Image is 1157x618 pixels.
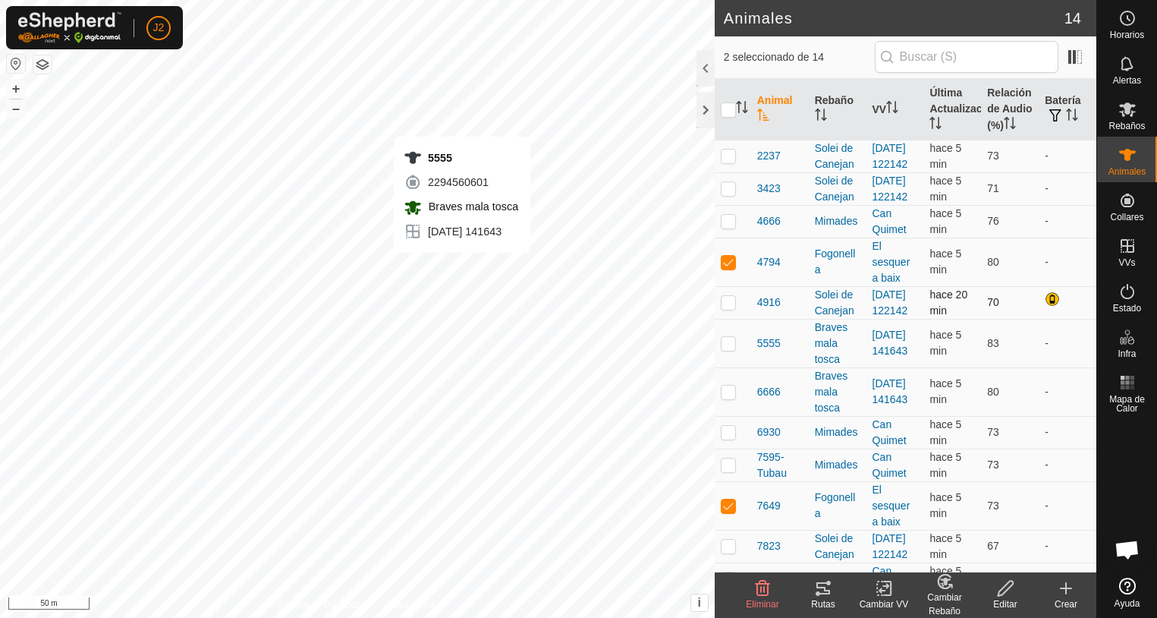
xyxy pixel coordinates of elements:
[975,598,1036,611] div: Editar
[1039,563,1096,595] td: -
[929,532,961,560] span: 18 sept 2025, 7:46
[1039,481,1096,530] td: -
[746,599,778,610] span: Eliminar
[815,140,860,172] div: Solei de Canejan
[1039,367,1096,416] td: -
[866,79,924,140] th: VV
[815,287,860,319] div: Solei de Canejan
[987,386,999,398] span: 80
[7,80,25,98] button: +
[815,111,827,123] p-sorticon: Activar para ordenar
[987,540,999,552] span: 67
[929,491,961,519] span: 18 sept 2025, 7:46
[929,142,961,170] span: 18 sept 2025, 7:46
[872,377,908,405] a: [DATE] 141643
[872,451,907,479] a: Can Quimet
[815,531,860,563] div: Solei de Canejan
[736,103,748,115] p-sorticon: Activar para ordenar
[929,377,961,405] span: 18 sept 2025, 7:46
[929,207,961,235] span: 18 sept 2025, 7:46
[1113,304,1141,313] span: Estado
[1097,572,1157,614] a: Ayuda
[987,256,999,268] span: 80
[929,289,967,317] span: 18 sept 2025, 7:31
[929,451,961,479] span: 18 sept 2025, 7:46
[757,498,781,514] span: 7649
[815,424,860,440] div: Mimades
[872,484,910,528] a: El sesquer a baix
[757,254,781,270] span: 4794
[987,182,999,194] span: 71
[875,41,1058,73] input: Buscar (S)
[404,222,518,241] div: [DATE] 141643
[18,12,121,43] img: Logo Gallagher
[751,79,809,140] th: Animal
[815,490,860,522] div: Fogonella
[987,296,999,308] span: 70
[278,598,366,612] a: Política de Privacidad
[929,418,961,446] span: 18 sept 2025, 7:46
[987,459,999,471] span: 73
[1118,258,1135,267] span: VVs
[815,246,860,278] div: Fogonella
[757,336,781,352] span: 5555
[1105,527,1150,572] div: Chat abierto
[929,329,961,357] span: 18 sept 2025, 7:46
[923,79,981,140] th: Última Actualización
[872,289,908,317] a: [DATE] 122142
[7,55,25,73] button: Restablecer Mapa
[757,384,781,400] span: 6666
[987,500,999,512] span: 73
[929,175,961,203] span: 18 sept 2025, 7:46
[815,571,860,587] div: Mimades
[757,424,781,440] span: 6930
[385,598,435,612] a: Contáctenos
[987,426,999,438] span: 73
[809,79,866,140] th: Rebaño
[1108,121,1145,131] span: Rebaños
[815,173,860,205] div: Solei de Canejan
[1115,599,1140,608] span: Ayuda
[425,200,518,213] span: Braves mala tosca
[757,538,781,554] span: 7823
[1004,119,1016,131] p-sorticon: Activar para ordenar
[691,594,708,611] button: i
[793,598,854,611] div: Rutas
[1066,111,1078,123] p-sorticon: Activar para ordenar
[854,598,914,611] div: Cambiar VV
[757,571,781,587] span: 8300
[1039,238,1096,286] td: -
[724,49,875,65] span: 2 seleccionado de 14
[1039,449,1096,481] td: -
[872,329,908,357] a: [DATE] 141643
[724,9,1064,27] h2: Animales
[815,320,860,367] div: Braves mala tosca
[1039,172,1096,205] td: -
[1110,213,1143,222] span: Collares
[1101,395,1153,413] span: Mapa de Calor
[1039,205,1096,238] td: -
[1039,416,1096,449] td: -
[7,99,25,118] button: –
[815,213,860,229] div: Mimades
[872,207,907,235] a: Can Quimet
[1118,349,1136,358] span: Infra
[872,142,908,170] a: [DATE] 122142
[153,20,165,36] span: J2
[404,149,518,167] div: 5555
[1110,30,1144,39] span: Horarios
[404,173,518,191] div: 2294560601
[757,449,803,481] span: 7595-Tubau
[872,175,908,203] a: [DATE] 122142
[929,248,961,276] span: 18 sept 2025, 7:46
[1039,319,1096,367] td: -
[33,55,52,74] button: Capas del Mapa
[872,565,907,593] a: Can Quimet
[886,103,898,115] p-sorticon: Activar para ordenar
[987,215,999,227] span: 76
[929,565,961,593] span: 18 sept 2025, 7:46
[872,240,910,284] a: El sesquer a baix
[757,295,781,311] span: 4916
[1108,167,1146,176] span: Animales
[914,591,975,618] div: Cambiar Rebaño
